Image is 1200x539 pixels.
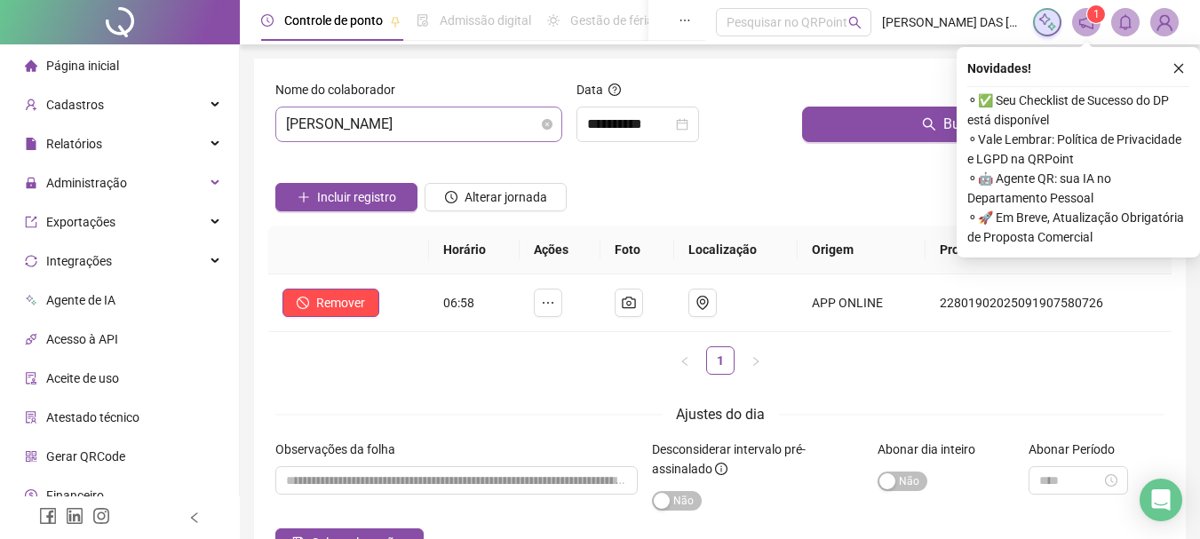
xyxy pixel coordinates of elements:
button: Buscar registros [802,107,1164,142]
span: left [679,356,690,367]
span: ⚬ 🤖 Agente QR: sua IA no Departamento Pessoal [967,169,1189,208]
span: bell [1117,14,1133,30]
a: Alterar jornada [425,192,567,206]
span: Cadastros [46,98,104,112]
span: Data [576,83,603,97]
span: linkedin [66,507,83,525]
span: clock-circle [445,191,457,203]
span: info-circle [715,463,727,475]
span: ⚬ 🚀 Em Breve, Atualização Obrigatória de Proposta Comercial [967,208,1189,247]
span: Página inicial [46,59,119,73]
span: export [25,216,37,228]
span: left [188,511,201,524]
span: Exportações [46,215,115,229]
li: 1 [706,346,735,375]
span: search [922,117,936,131]
img: sparkle-icon.fc2bf0ac1784a2077858766a79e2daf3.svg [1037,12,1057,32]
img: 88193 [1151,9,1178,36]
span: ⚬ ✅ Seu Checklist de Sucesso do DP está disponível [967,91,1189,130]
button: Alterar jornada [425,183,567,211]
span: notification [1078,14,1094,30]
span: sync [25,255,37,267]
button: left [671,346,699,375]
span: sun [547,14,560,27]
span: ellipsis [679,14,691,27]
span: dollar [25,489,37,502]
span: Integrações [46,254,112,268]
span: camera [622,296,636,310]
span: lock [25,177,37,189]
button: Incluir registro [275,183,417,211]
div: Open Intercom Messenger [1140,479,1182,521]
li: Próxima página [742,346,770,375]
span: file-done [417,14,429,27]
span: pushpin [390,16,401,27]
span: environment [695,296,710,310]
span: Administração [46,176,127,190]
sup: 1 [1087,5,1105,23]
span: Controle de ponto [284,13,383,28]
span: question-circle [608,83,621,96]
td: 22801902025091907580726 [926,274,1172,332]
span: Agente de IA [46,293,115,307]
th: Protocolo [926,226,1172,274]
span: Buscar registros [943,114,1045,135]
span: stop [297,297,309,309]
span: solution [25,411,37,424]
span: 06:58 [443,296,474,310]
span: facebook [39,507,57,525]
span: Acesso à API [46,332,118,346]
span: Gerar QRCode [46,449,125,464]
span: Aceite de uso [46,371,119,385]
a: 1 [707,347,734,374]
span: close-circle [542,119,552,130]
label: Abonar dia inteiro [878,440,987,459]
span: 1 [1093,8,1100,20]
button: right [742,346,770,375]
span: Relatórios [46,137,102,151]
span: instagram [92,507,110,525]
span: Gestão de férias [570,13,660,28]
span: AMBROSIO DOS SANTOS DA SILVA [286,107,552,141]
span: ⚬ Vale Lembrar: Política de Privacidade e LGPD na QRPoint [967,130,1189,169]
span: Admissão digital [440,13,531,28]
button: Remover [282,289,379,317]
label: Observações da folha [275,440,407,459]
span: plus [298,191,310,203]
span: close [1172,62,1185,75]
span: search [848,16,862,29]
span: file [25,138,37,150]
span: clock-circle [261,14,274,27]
span: Alterar jornada [465,187,547,207]
th: Ações [520,226,600,274]
span: Atestado técnico [46,410,139,424]
label: Abonar Período [1029,440,1126,459]
span: user-add [25,99,37,111]
span: right [751,356,761,367]
label: Nome do colaborador [275,80,407,99]
span: ellipsis [541,296,555,310]
li: Página anterior [671,346,699,375]
span: Remover [316,293,365,313]
th: Horário [429,226,521,274]
span: [PERSON_NAME] DAS [PERSON_NAME] COMERCIAL [882,12,1022,32]
span: qrcode [25,450,37,463]
span: audit [25,372,37,384]
span: Desconsiderar intervalo pré-assinalado [652,442,806,476]
span: Incluir registro [317,187,396,207]
th: Foto [600,226,673,274]
th: Localização [674,226,799,274]
th: Origem [798,226,926,274]
span: Novidades ! [967,59,1031,78]
span: Financeiro [46,488,104,503]
span: Ajustes do dia [676,406,765,423]
span: home [25,59,37,72]
td: APP ONLINE [798,274,926,332]
span: api [25,333,37,345]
